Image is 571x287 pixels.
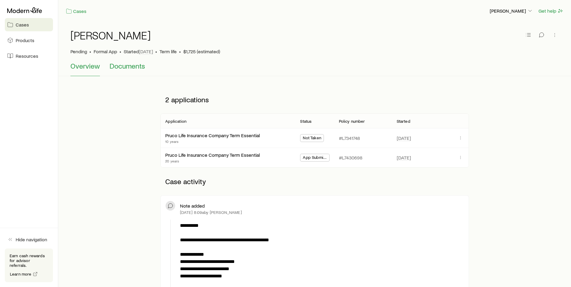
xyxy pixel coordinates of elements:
[70,62,100,70] span: Overview
[5,34,53,47] a: Products
[5,18,53,31] a: Cases
[94,48,117,54] span: Formal App
[397,155,411,161] span: [DATE]
[165,139,260,144] p: 10 years
[489,8,533,15] button: [PERSON_NAME]
[165,159,260,163] p: 20 years
[397,119,410,124] p: Started
[300,119,312,124] p: Status
[339,135,360,141] p: #L7341748
[70,29,151,41] h1: [PERSON_NAME]
[70,48,87,54] p: Pending
[16,53,38,59] span: Resources
[160,172,469,190] p: Case activity
[180,210,242,215] p: [DATE] 8:09a by [PERSON_NAME]
[139,48,153,54] span: [DATE]
[490,8,533,14] p: [PERSON_NAME]
[165,132,260,139] div: Pruco Life Insurance Company Term Essential
[10,253,48,268] p: Earn cash rewards for advisor referrals.
[70,62,559,76] div: Case details tabs
[165,119,186,124] p: Application
[16,22,29,28] span: Cases
[10,272,32,276] span: Learn more
[165,132,260,138] a: Pruco Life Insurance Company Term Essential
[303,155,327,161] span: App Submitted
[303,135,321,142] span: Not Taken
[160,91,469,109] p: 2 applications
[16,236,47,242] span: Hide navigation
[160,48,177,54] span: Term life
[66,8,87,15] a: Cases
[180,203,205,209] p: Note added
[5,49,53,63] a: Resources
[339,119,365,124] p: Policy number
[165,152,260,158] a: Pruco Life Insurance Company Term Essential
[110,62,145,70] span: Documents
[155,48,157,54] span: •
[538,8,564,14] button: Get help
[397,135,411,141] span: [DATE]
[183,48,220,54] span: $1,725 (estimated)
[124,48,153,54] p: Started
[179,48,181,54] span: •
[16,37,34,43] span: Products
[119,48,121,54] span: •
[89,48,91,54] span: •
[5,248,53,282] div: Earn cash rewards for advisor referrals.Learn more
[339,155,362,161] p: #L7430698
[5,233,53,246] button: Hide navigation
